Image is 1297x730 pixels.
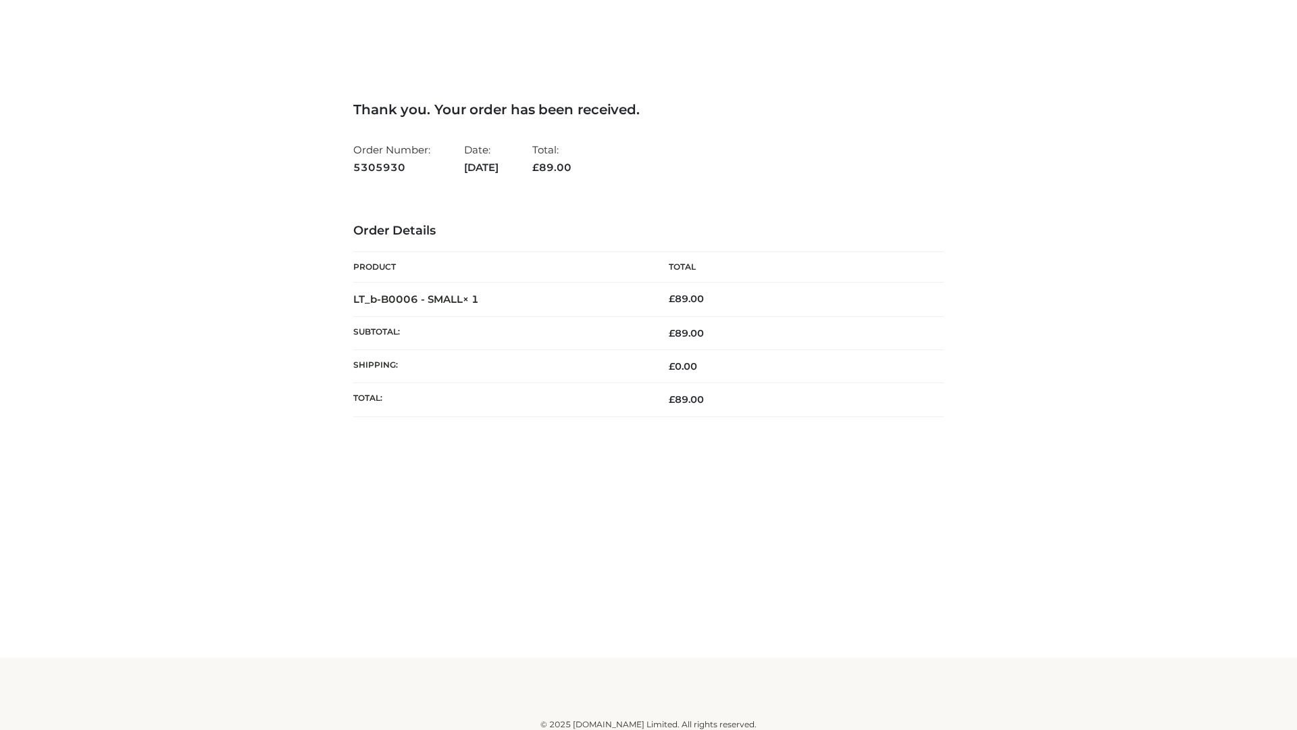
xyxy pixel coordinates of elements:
[669,327,704,339] span: 89.00
[669,293,704,305] bdi: 89.00
[353,316,648,349] th: Subtotal:
[669,360,697,372] bdi: 0.00
[353,383,648,416] th: Total:
[463,293,479,306] strong: × 1
[532,161,571,174] span: 89.00
[353,252,648,283] th: Product
[532,161,539,174] span: £
[669,393,675,406] span: £
[464,159,499,176] strong: [DATE]
[669,393,704,406] span: 89.00
[532,138,571,179] li: Total:
[669,327,675,339] span: £
[353,293,479,306] strong: LT_b-B0006 - SMALL
[464,138,499,179] li: Date:
[353,101,944,118] h3: Thank you. Your order has been received.
[353,350,648,383] th: Shipping:
[669,360,675,372] span: £
[353,138,430,179] li: Order Number:
[353,224,944,239] h3: Order Details
[669,293,675,305] span: £
[648,252,944,283] th: Total
[353,159,430,176] strong: 5305930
